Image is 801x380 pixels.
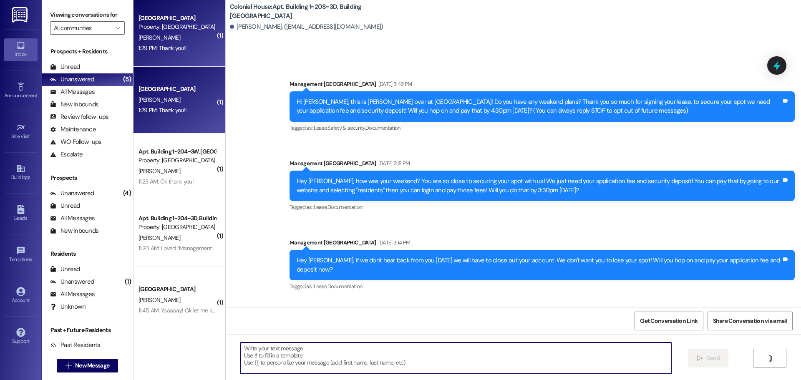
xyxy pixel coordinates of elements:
[290,122,795,134] div: Tagged as:
[708,312,793,330] button: Share Conversation via email
[50,290,95,299] div: All Messages
[139,296,180,304] span: [PERSON_NAME]
[139,23,216,31] div: Property: [GEOGRAPHIC_DATA]
[640,317,698,325] span: Get Conversation Link
[365,124,400,131] span: Documentation
[50,201,80,210] div: Unread
[50,113,108,121] div: Review follow-ups
[50,341,101,350] div: Past Residents
[50,265,80,274] div: Unread
[50,302,86,311] div: Unknown
[37,91,38,97] span: •
[707,354,720,362] span: Send
[4,202,38,225] a: Leads
[139,85,216,93] div: [GEOGRAPHIC_DATA]
[4,121,38,143] a: Site Visit •
[50,214,95,223] div: All Messages
[314,283,327,290] span: Lease ,
[54,21,111,35] input: All communities
[50,100,98,109] div: New Inbounds
[139,178,194,185] div: 11:23 AM: Ok thank you!
[139,223,216,232] div: Property: [GEOGRAPHIC_DATA]
[50,189,94,198] div: Unanswered
[12,7,29,23] img: ResiDesk Logo
[290,280,795,292] div: Tagged as:
[297,256,781,274] div: Hey [PERSON_NAME], if we don't hear back from you [DATE] we will have to close out your account. ...
[42,47,133,56] div: Prospects + Residents
[121,73,133,86] div: (5)
[139,96,180,103] span: [PERSON_NAME]
[50,138,101,146] div: WO Follow-ups
[75,361,109,370] span: New Message
[50,88,95,96] div: All Messages
[290,238,795,250] div: Management [GEOGRAPHIC_DATA]
[139,34,180,41] span: [PERSON_NAME]
[57,359,118,372] button: New Message
[139,214,216,223] div: Apt. Building 1~204~3D, Building [GEOGRAPHIC_DATA]
[314,124,327,131] span: Lease ,
[139,167,180,175] span: [PERSON_NAME]
[297,177,781,195] div: Hey [PERSON_NAME], how was your weekend? You are so close to securing your spot with us! We just ...
[635,312,703,330] button: Get Conversation Link
[139,156,216,165] div: Property: [GEOGRAPHIC_DATA]
[327,204,363,211] span: Documentation
[290,201,795,213] div: Tagged as:
[290,159,795,171] div: Management [GEOGRAPHIC_DATA]
[50,150,83,159] div: Escalate
[230,3,397,20] b: Colonial House: Apt. Building 1~208~3D, Building [GEOGRAPHIC_DATA]
[767,355,773,362] i: 
[327,124,365,131] span: Safety & security ,
[139,106,186,114] div: 1:29 PM: Thank you!!
[42,326,133,335] div: Past + Future Residents
[139,307,296,314] div: 11:45 AM: Yaaaaay! Ok let me know the updates!!! Thank you!!! 🙏
[42,174,133,182] div: Prospects
[139,234,180,242] span: [PERSON_NAME]
[139,244,369,252] div: 11:20 AM: Loved “Management Colonial House (Colonial House): Yes!!! Thank you, you are all set!”
[290,80,795,91] div: Management [GEOGRAPHIC_DATA]
[65,362,72,369] i: 
[32,255,33,261] span: •
[139,285,216,294] div: [GEOGRAPHIC_DATA]
[50,226,98,235] div: New Inbounds
[4,244,38,266] a: Templates •
[139,14,216,23] div: [GEOGRAPHIC_DATA]
[30,132,31,138] span: •
[697,355,703,362] i: 
[50,8,125,21] label: Viewing conversations for
[50,277,94,286] div: Unanswered
[50,63,80,71] div: Unread
[713,317,787,325] span: Share Conversation via email
[139,147,216,156] div: Apt. Building 1~204~3W, [GEOGRAPHIC_DATA]
[327,283,363,290] span: Documentation
[688,349,728,367] button: Send
[230,23,383,31] div: [PERSON_NAME]. ([EMAIL_ADDRESS][DOMAIN_NAME])
[116,25,120,31] i: 
[376,238,411,247] div: [DATE] 3:14 PM
[50,125,96,134] div: Maintenance
[376,159,410,168] div: [DATE] 2:18 PM
[42,249,133,258] div: Residents
[4,325,38,348] a: Support
[123,275,133,288] div: (1)
[139,44,186,52] div: 1:29 PM: Thank you!!
[121,187,133,200] div: (4)
[314,204,327,211] span: Lease ,
[50,75,94,84] div: Unanswered
[4,38,38,61] a: Inbox
[297,98,781,116] div: Hi [PERSON_NAME], this is [PERSON_NAME] over at [GEOGRAPHIC_DATA]! Do you have any weekend plans?...
[4,161,38,184] a: Buildings
[376,80,412,88] div: [DATE] 3:46 PM
[4,284,38,307] a: Account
